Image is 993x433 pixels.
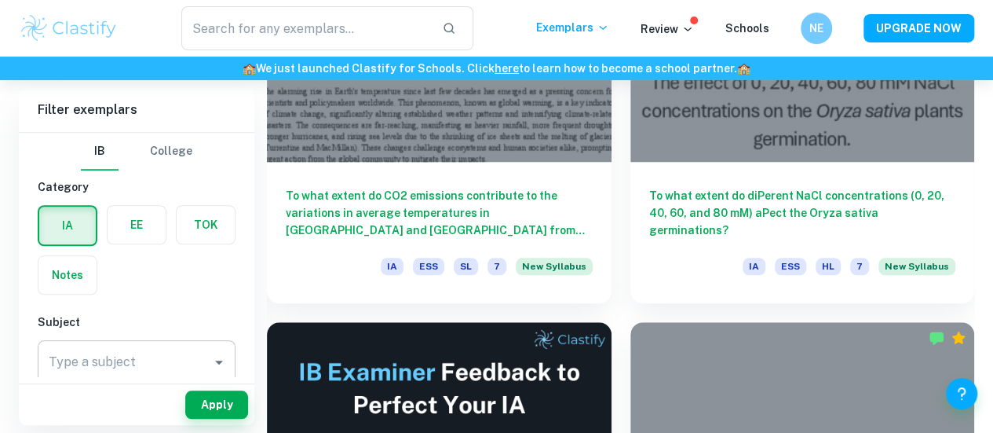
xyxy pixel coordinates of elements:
[878,258,955,275] span: New Syllabus
[951,330,966,346] div: Premium
[39,207,96,244] button: IA
[946,378,977,409] button: Help and Feedback
[177,206,235,244] button: TOK
[516,258,593,275] span: New Syllabus
[150,133,192,171] button: College
[185,391,248,419] button: Apply
[487,258,506,275] span: 7
[108,206,166,244] button: EE
[19,13,119,44] img: Clastify logo
[649,187,956,239] h6: To what extent do diPerent NaCl concentrations (0, 20, 40, 60, and 80 mM) aPect the Oryza sativa ...
[243,62,256,75] span: 🏫
[19,88,254,132] h6: Filter exemplars
[808,20,826,37] h6: NE
[516,258,593,284] div: Starting from the May 2026 session, the ESS IA requirements have changed. We created this exempla...
[81,133,119,171] button: IB
[536,19,609,36] p: Exemplars
[3,60,990,77] h6: We just launched Clastify for Schools. Click to learn how to become a school partner.
[381,258,403,275] span: IA
[863,14,974,42] button: UPGRADE NOW
[641,20,694,38] p: Review
[850,258,869,275] span: 7
[775,258,806,275] span: ESS
[495,62,519,75] a: here
[208,351,230,373] button: Open
[454,258,478,275] span: SL
[38,256,97,294] button: Notes
[929,330,944,346] img: Marked
[413,258,444,275] span: ESS
[181,6,429,50] input: Search for any exemplars...
[286,187,593,239] h6: To what extent do CO2 emissions contribute to the variations in average temperatures in [GEOGRAPH...
[38,314,235,331] h6: Subject
[81,133,192,171] div: Filter type choice
[737,62,750,75] span: 🏫
[725,22,769,35] a: Schools
[38,178,235,196] h6: Category
[801,13,832,44] button: NE
[743,258,765,275] span: IA
[816,258,841,275] span: HL
[878,258,955,284] div: Starting from the May 2026 session, the ESS IA requirements have changed. We created this exempla...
